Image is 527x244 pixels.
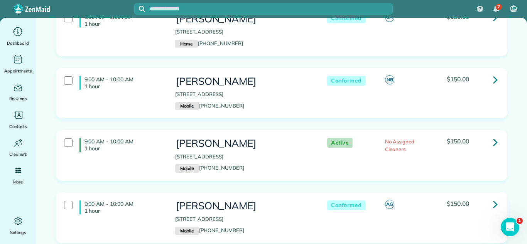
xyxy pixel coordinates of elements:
[3,109,33,130] a: Contacts
[175,164,199,173] small: Mobile
[3,81,33,103] a: Bookings
[175,102,199,111] small: Mobile
[511,6,517,12] span: NP
[84,83,164,90] p: 1 hour
[134,6,145,12] button: Focus search
[13,178,23,186] span: More
[84,20,164,27] p: 1 hour
[84,145,164,152] p: 1 hour
[9,123,27,130] span: Contacts
[175,103,244,109] a: Mobile[PHONE_NUMBER]
[175,28,312,36] p: [STREET_ADDRESS]
[175,215,312,223] p: [STREET_ADDRESS]
[79,200,164,214] h4: 9:00 AM - 10:00 AM
[7,39,29,47] span: Dashboard
[79,13,164,27] h4: 8:00 AM - 9:00 AM
[385,75,394,84] span: NB
[447,200,469,207] span: $150.00
[3,136,33,158] a: Cleaners
[385,200,394,209] span: AG
[175,227,244,233] a: Mobile[PHONE_NUMBER]
[517,218,523,224] span: 1
[3,25,33,47] a: Dashboard
[497,4,500,10] span: 7
[327,13,366,23] span: Conformed
[385,138,414,152] span: No Assigned Cleaners
[501,218,519,236] iframe: Intercom live chat
[79,138,164,152] h4: 9:00 AM - 10:00 AM
[175,153,312,161] p: [STREET_ADDRESS]
[84,207,164,214] p: 1 hour
[4,67,32,75] span: Appointments
[447,75,469,83] span: $150.00
[175,40,198,48] small: Home
[9,150,27,158] span: Cleaners
[327,76,366,86] span: Conformed
[175,76,312,87] h3: [PERSON_NAME]
[139,6,145,12] svg: Focus search
[175,165,244,171] a: Mobile[PHONE_NUMBER]
[327,200,366,210] span: Conformed
[3,215,33,236] a: Settings
[175,227,199,235] small: Mobile
[488,1,504,18] div: 7 unread notifications
[175,200,312,212] h3: [PERSON_NAME]
[9,95,27,103] span: Bookings
[327,138,353,148] span: Active
[447,137,469,145] span: $150.00
[79,76,164,90] h4: 9:00 AM - 10:00 AM
[175,91,312,98] p: [STREET_ADDRESS]
[3,53,33,75] a: Appointments
[175,40,243,46] a: Home[PHONE_NUMBER]
[175,13,312,25] h3: [PERSON_NAME]
[10,229,26,236] span: Settings
[175,138,312,149] h3: [PERSON_NAME]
